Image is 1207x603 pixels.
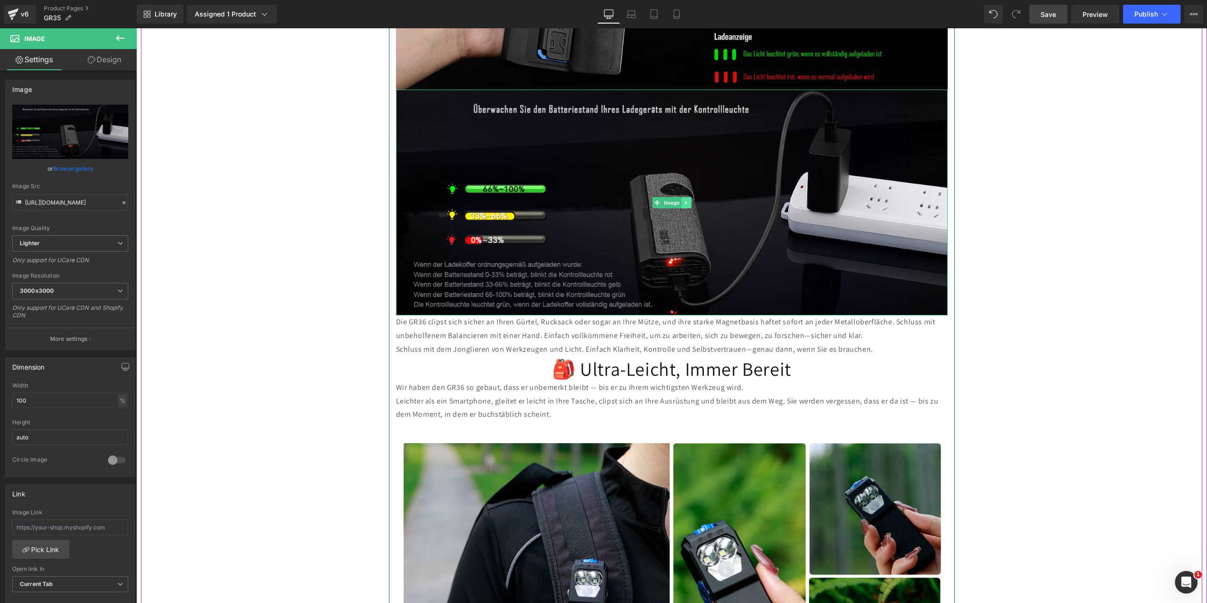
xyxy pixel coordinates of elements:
[620,5,643,24] a: Laptop
[25,35,45,42] span: Image
[12,225,128,231] div: Image Quality
[984,5,1003,24] button: Undo
[260,366,811,394] p: Leichter als ein Smartphone, gleitet er leicht in Ihre Tasche, clipst sich an Ihre Ausrüstung und...
[260,287,811,314] p: Die GR36 clipst sich sicher an Ihren Gürtel, Rucksack oder sogar an Ihre Mütze, und ihre starke M...
[4,5,36,24] a: v6
[19,8,31,20] div: v6
[12,358,45,371] div: Dimension
[665,5,688,24] a: Mobile
[20,287,54,294] b: 3000x3000
[20,580,53,587] b: Current Tab
[12,456,99,466] div: Circle Image
[12,164,128,173] div: or
[1194,571,1202,578] span: 1
[12,566,128,572] div: Open link In
[1134,10,1158,18] span: Publish
[53,160,93,177] a: Browse gallery
[44,14,61,22] span: GR35
[20,240,40,247] b: Lighter
[12,419,128,426] div: Height
[12,304,128,325] div: Only support for UCare CDN and Shopify CDN
[195,9,269,19] div: Assigned 1 Product
[526,169,546,180] span: Image
[12,540,69,559] a: Pick Link
[1175,571,1198,594] iframe: Intercom live chat
[44,5,137,12] a: Product Pages
[118,394,127,407] div: %
[12,194,128,211] input: Link
[12,485,25,498] div: Link
[12,430,128,445] input: auto
[1041,9,1056,19] span: Save
[155,10,177,18] span: Library
[545,169,555,180] a: Expand / Collapse
[50,335,88,343] p: More settings
[260,353,811,366] p: Wir haben den GR36 so gebaut, dass er unbemerkt bleibt — bis er zu Ihrem wichtigsten Werkzeug wird.
[137,5,183,24] a: New Library
[260,328,811,353] h1: 🎒 Ultra-Leicht, Immer Bereit
[1184,5,1203,24] button: More
[1071,5,1119,24] a: Preview
[12,183,128,190] div: Image Src
[643,5,665,24] a: Tablet
[1123,5,1181,24] button: Publish
[260,314,811,328] p: Schluss mit dem Jonglieren von Werkzeugen und Licht. Einfach Klarheit, Kontrolle und Selbstvertra...
[597,5,620,24] a: Desktop
[12,382,128,389] div: Width
[12,509,128,516] div: Image Link
[1007,5,1025,24] button: Redo
[12,80,32,93] div: Image
[12,256,128,270] div: Only support for UCare CDN
[1083,9,1108,19] span: Preview
[70,49,139,70] a: Design
[6,328,135,350] button: More settings
[12,520,128,535] input: https://your-shop.myshopify.com
[12,273,128,279] div: Image Resolution
[12,393,128,408] input: auto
